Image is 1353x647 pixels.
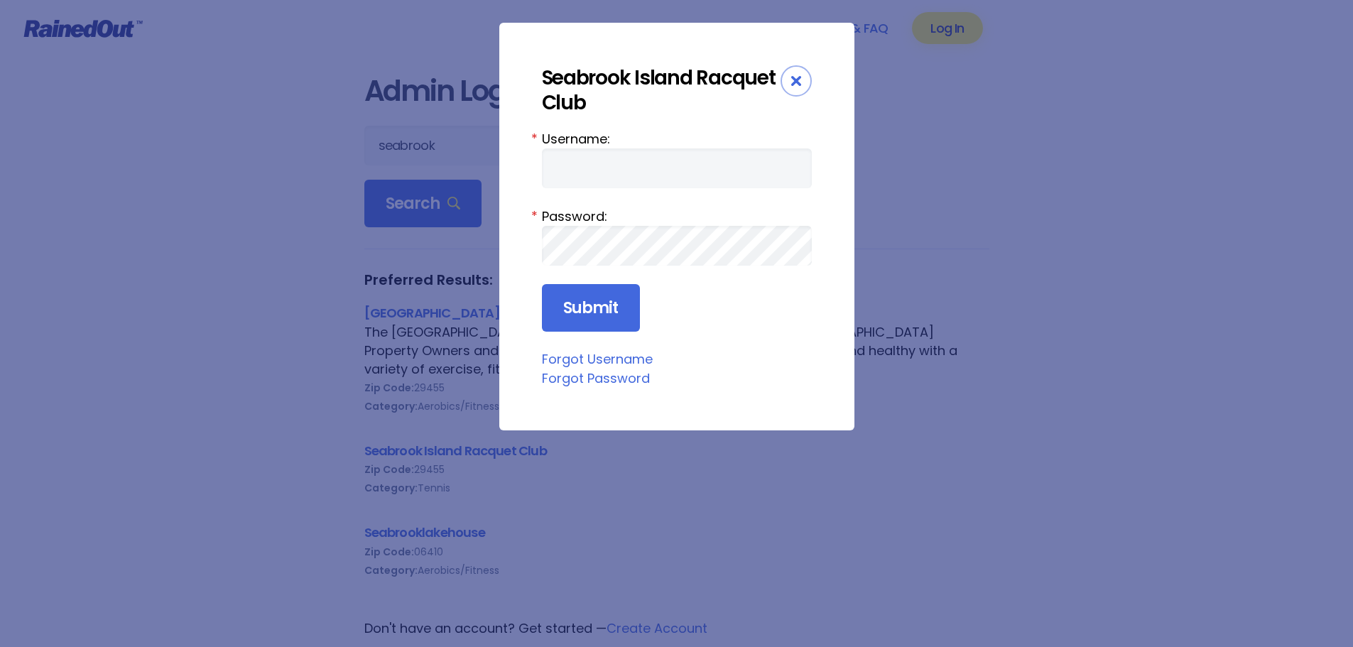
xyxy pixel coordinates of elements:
a: Forgot Username [542,350,653,368]
div: Close [781,65,812,97]
div: Seabrook Island Racquet Club [542,65,781,115]
input: Submit [542,284,640,332]
label: Username: [542,129,812,148]
a: Forgot Password [542,369,650,387]
label: Password: [542,207,812,226]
